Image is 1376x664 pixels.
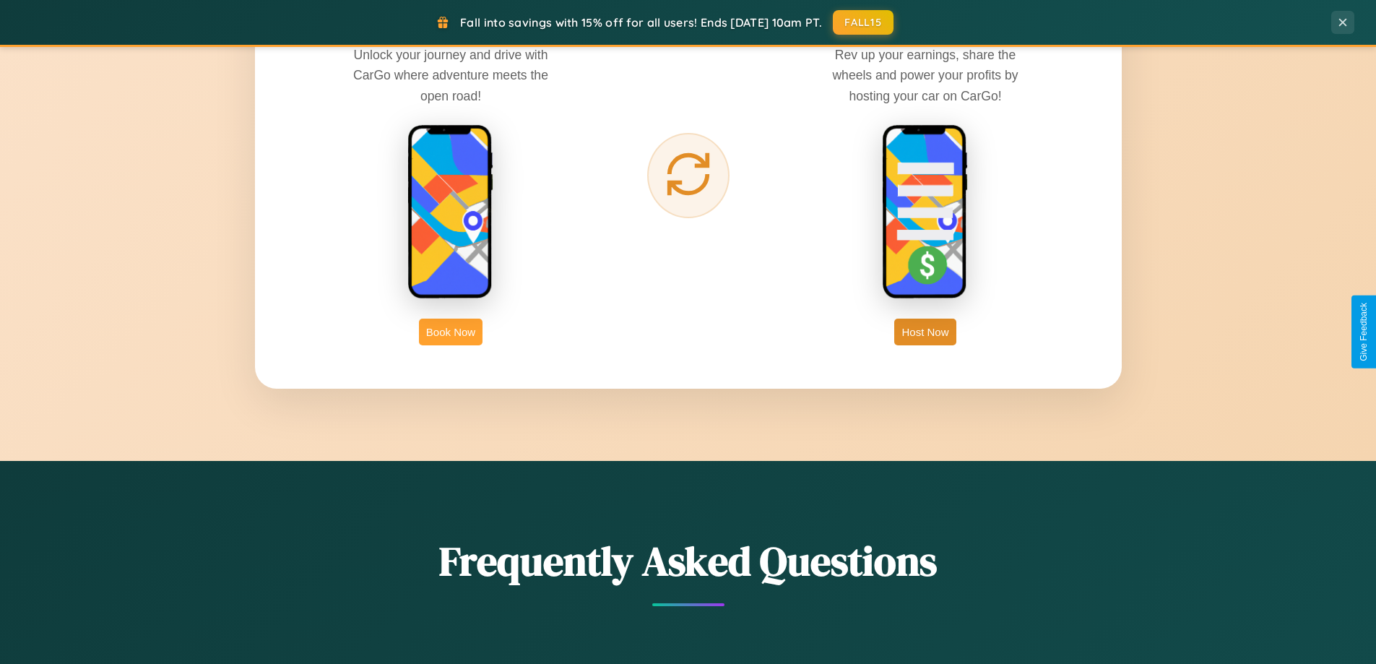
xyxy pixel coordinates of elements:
p: Rev up your earnings, share the wheels and power your profits by hosting your car on CarGo! [817,45,1034,105]
img: host phone [882,124,969,301]
div: Give Feedback [1359,303,1369,361]
p: Unlock your journey and drive with CarGo where adventure meets the open road! [342,45,559,105]
button: FALL15 [833,10,893,35]
img: rent phone [407,124,494,301]
span: Fall into savings with 15% off for all users! Ends [DATE] 10am PT. [460,15,822,30]
button: Book Now [419,319,483,345]
button: Host Now [894,319,956,345]
h2: Frequently Asked Questions [255,533,1122,589]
